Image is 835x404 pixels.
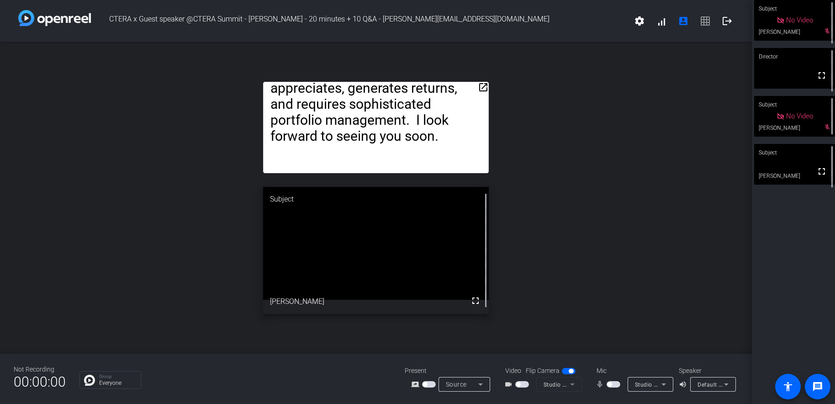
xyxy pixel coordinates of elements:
span: CTERA x Guest speaker @CTERA Summit - [PERSON_NAME] - 20 minutes + 10 Q&A - [PERSON_NAME][EMAIL_A... [91,10,629,32]
mat-icon: open_in_new [478,82,489,93]
span: No Video [786,16,813,24]
mat-icon: accessibility [782,381,793,392]
div: Director [754,48,835,65]
img: white-gradient.svg [18,10,91,26]
mat-icon: settings [634,16,645,27]
span: 00:00:00 [14,371,66,393]
div: Subject [754,96,835,113]
p: Everyone [99,380,136,386]
span: Flip Camera [526,366,560,376]
span: Default - Studio Display Speakers (05ac:1114) [698,381,821,388]
div: Speaker [679,366,734,376]
p: Group [99,374,136,379]
span: No Video [786,112,813,120]
mat-icon: volume_up [679,379,690,390]
span: Studio Display Microphone (05ac:1114) [635,381,741,388]
mat-icon: mic_none [596,379,607,390]
button: signal_cellular_alt [650,10,672,32]
mat-icon: screen_share_outline [411,379,422,390]
mat-icon: account_box [678,16,689,27]
div: Mic [587,366,679,376]
div: Subject [263,187,489,212]
span: Video [505,366,521,376]
mat-icon: videocam_outline [504,379,515,390]
mat-icon: logout [722,16,733,27]
mat-icon: fullscreen [816,166,827,177]
img: Chat Icon [84,375,95,386]
mat-icon: fullscreen [816,70,827,81]
div: Not Recording [14,365,66,374]
div: Present [405,366,496,376]
div: Subject [754,144,835,161]
mat-icon: message [812,381,823,392]
mat-icon: fullscreen [470,295,481,306]
span: Source [446,381,467,388]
